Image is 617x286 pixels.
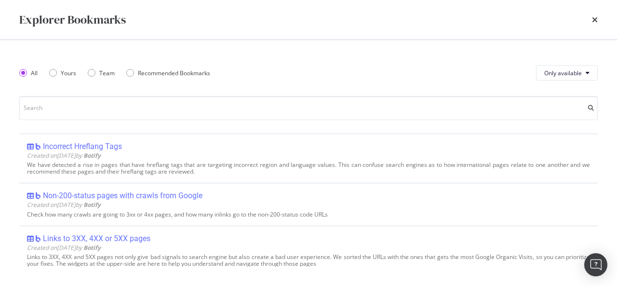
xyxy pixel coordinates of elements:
[584,253,607,276] div: Open Intercom Messenger
[88,69,115,77] div: Team
[536,65,598,81] button: Only available
[83,201,101,209] b: Botify
[49,69,76,77] div: Yours
[43,191,202,201] div: Non-200-status pages with crawls from Google
[19,96,598,120] input: Search
[31,69,38,77] div: All
[27,151,101,160] span: Created on [DATE] by
[126,69,210,77] div: Recommended Bookmarks
[27,162,590,175] div: We have detected a rise in pages that have hreflang tags that are targeting incorrect region and ...
[19,12,126,28] div: Explorer Bookmarks
[43,142,122,151] div: Incorrect Hreflang Tags
[83,151,101,160] b: Botify
[61,69,76,77] div: Yours
[43,234,150,244] div: Links to 3XX, 4XX or 5XX pages
[544,69,582,77] span: Only available
[83,244,101,252] b: Botify
[27,211,590,218] div: Check how many crawls are going to 3xx or 4xx pages, and how many inlinks go to the non-200-statu...
[19,69,38,77] div: All
[592,12,598,28] div: times
[27,244,101,252] span: Created on [DATE] by
[27,201,101,209] span: Created on [DATE] by
[99,69,115,77] div: Team
[27,254,590,267] div: Links to 3XX, 4XX and 5XX pages not only give bad signals to search engine but also create a bad ...
[138,69,210,77] div: Recommended Bookmarks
